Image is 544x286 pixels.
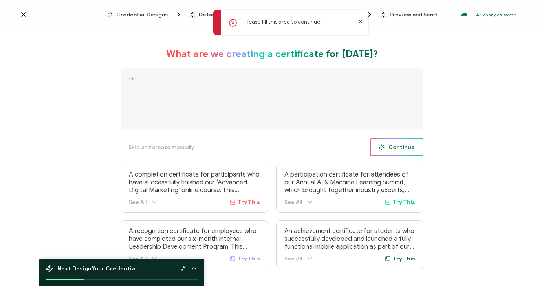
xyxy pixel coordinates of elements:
h1: What are we creating a certificate for [DATE]? [166,48,378,60]
span: Preview and Send [390,12,437,18]
span: See All [284,199,302,206]
span: Try This [393,255,415,262]
span: Details [190,11,233,18]
p: A recognition certificate for employees who have completed our six-month internal Leadership Deve... [129,227,260,251]
div: Breadcrumb [107,11,437,18]
button: Skip and create manually [121,138,202,156]
iframe: Chat Widget [505,248,544,286]
span: Try This [393,199,415,206]
span: See All [129,199,147,206]
span: Continue [379,144,415,150]
span: Credential Designs [116,12,168,18]
b: Design [72,265,92,272]
p: Please fill this area to continue. [245,18,321,26]
p: A completion certificate for participants who have successfully finished our ‘Advanced Digital Ma... [129,171,260,194]
span: Credential Designs [107,11,183,18]
span: Skip and create manually [128,145,194,150]
p: All changes saved [476,12,517,18]
span: Try This [238,199,260,206]
span: See All [129,255,147,262]
p: A participation certificate for attendees of our Annual AI & Machine Learning Summit, which broug... [284,171,416,194]
span: Preview and Send [381,12,437,18]
span: See All [284,255,302,262]
button: Continue [370,138,423,156]
p: An achievement certificate for students who successfully developed and launched a fully functiona... [284,227,416,251]
span: Details [199,12,218,18]
span: Try This [238,255,260,262]
span: Next: Your Credential [57,265,137,272]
